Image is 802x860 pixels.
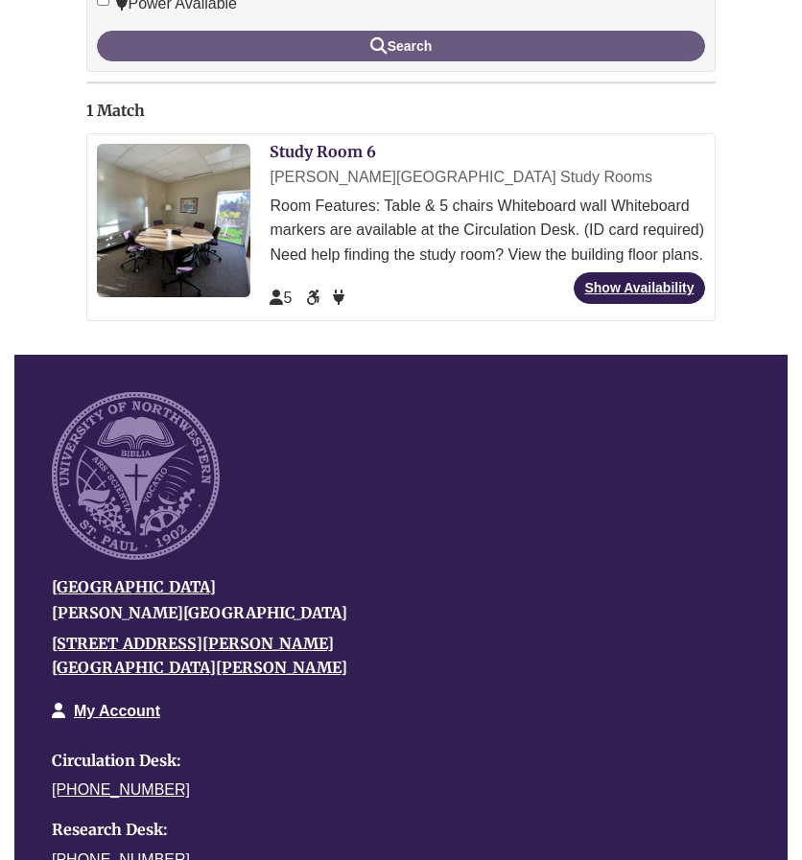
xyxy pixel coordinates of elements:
a: My Account [74,703,160,719]
img: Study Room 6 [97,144,250,297]
h4: Circulation Desk: [52,753,721,770]
button: Search [97,31,704,61]
a: Study Room 6 [270,142,376,161]
span: The capacity of this space [270,290,292,306]
a: [GEOGRAPHIC_DATA] [52,577,216,596]
span: Accessible Seat/Space [306,290,323,306]
div: [PERSON_NAME][GEOGRAPHIC_DATA] Study Rooms [270,165,704,190]
h2: 1 Match [86,103,715,120]
img: UNW seal [52,392,220,560]
h4: [PERSON_NAME][GEOGRAPHIC_DATA] [52,605,721,622]
a: [STREET_ADDRESS][PERSON_NAME][GEOGRAPHIC_DATA][PERSON_NAME] [52,634,347,678]
a: [PHONE_NUMBER] [52,781,190,798]
h4: Research Desk: [52,822,721,839]
span: Power Available [333,290,344,306]
div: Room Features: Table & 5 chairs Whiteboard wall Whiteboard markers are available at the Circulati... [270,194,704,267]
a: Show Availability [574,272,704,304]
